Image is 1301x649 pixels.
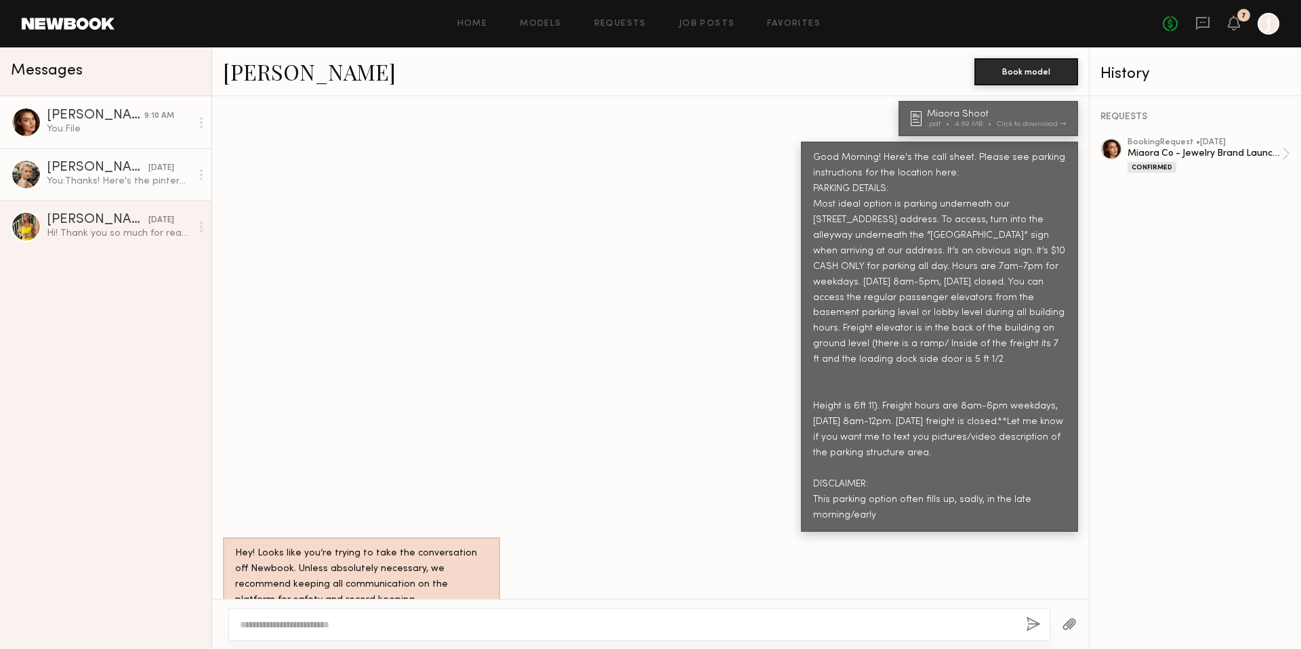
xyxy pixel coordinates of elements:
[1100,112,1290,122] div: REQUESTS
[1258,13,1279,35] a: J
[679,20,735,28] a: Job Posts
[148,214,174,227] div: [DATE]
[974,58,1078,85] button: Book model
[594,20,646,28] a: Requests
[148,162,174,175] div: [DATE]
[47,123,191,135] div: You: File
[767,20,821,28] a: Favorites
[457,20,488,28] a: Home
[520,20,561,28] a: Models
[1128,162,1176,173] div: Confirmed
[1128,138,1290,173] a: bookingRequest •[DATE]Miaora Co - Jewelry Brand Launch ShootConfirmed
[997,121,1066,128] div: Click to download
[223,57,396,86] a: [PERSON_NAME]
[235,546,488,608] div: Hey! Looks like you’re trying to take the conversation off Newbook. Unless absolutely necessary, ...
[927,110,1070,119] div: Miaora Shoot
[1128,147,1282,160] div: Miaora Co - Jewelry Brand Launch Shoot
[47,213,148,227] div: [PERSON_NAME]
[927,121,955,128] div: .pdf
[1128,138,1282,147] div: booking Request • [DATE]
[1100,66,1290,82] div: History
[911,110,1070,128] a: Miaora Shoot.pdf4.69 MBClick to download
[813,150,1066,524] div: Good Morning! Here's the call sheet. Please see parking instructions for the location here: PARKI...
[47,161,148,175] div: [PERSON_NAME]
[144,110,174,123] div: 9:10 AM
[47,109,144,123] div: [PERSON_NAME]
[47,227,191,240] div: Hi! Thank you so much for reaching out! I’m very interested in working with you, but I’m working ...
[11,63,83,79] span: Messages
[47,175,191,188] div: You: Thanks! Here's the pinterest board with hair, makeup, wardrobe and nail inspirations. I'll a...
[974,65,1078,77] a: Book model
[1241,12,1246,20] div: 7
[955,121,997,128] div: 4.69 MB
